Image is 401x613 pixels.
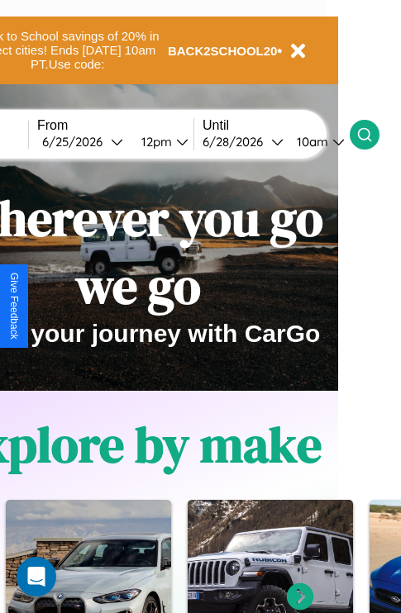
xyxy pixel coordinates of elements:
div: Open Intercom Messenger [17,557,56,596]
div: Give Feedback [8,273,20,340]
button: 12pm [128,133,193,150]
div: 12pm [133,134,176,150]
div: 6 / 25 / 2026 [42,134,111,150]
b: BACK2SCHOOL20 [168,44,278,58]
label: From [37,118,193,133]
div: 6 / 28 / 2026 [203,134,271,150]
div: 10am [289,134,332,150]
label: Until [203,118,350,133]
button: 6/25/2026 [37,133,128,150]
button: 10am [284,133,350,150]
